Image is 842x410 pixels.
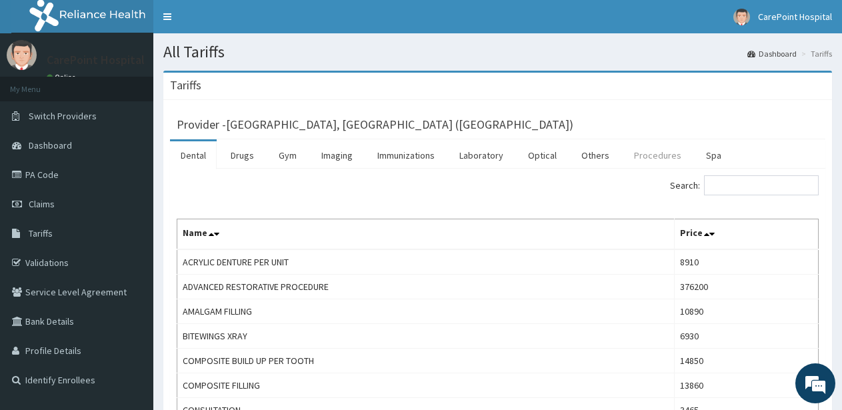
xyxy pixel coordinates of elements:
td: 8910 [675,249,819,275]
span: Claims [29,198,55,210]
a: Online [47,73,79,82]
td: COMPOSITE BUILD UP PER TOOTH [177,349,675,373]
h3: Tariffs [170,79,201,91]
span: CarePoint Hospital [758,11,832,23]
th: Price [675,219,819,250]
h1: All Tariffs [163,43,832,61]
a: Dashboard [747,48,797,59]
td: AMALGAM FILLING [177,299,675,324]
a: Procedures [623,141,692,169]
li: Tariffs [798,48,832,59]
td: 10890 [675,299,819,324]
p: CarePoint Hospital [47,54,145,66]
th: Name [177,219,675,250]
span: Dashboard [29,139,72,151]
img: User Image [7,40,37,70]
td: ADVANCED RESTORATIVE PROCEDURE [177,275,675,299]
td: 13860 [675,373,819,398]
h3: Provider - [GEOGRAPHIC_DATA], [GEOGRAPHIC_DATA] ([GEOGRAPHIC_DATA]) [177,119,573,131]
a: Drugs [220,141,265,169]
td: 14850 [675,349,819,373]
a: Gym [268,141,307,169]
a: Others [571,141,620,169]
span: Switch Providers [29,110,97,122]
input: Search: [704,175,819,195]
img: User Image [733,9,750,25]
a: Dental [170,141,217,169]
a: Imaging [311,141,363,169]
td: ACRYLIC DENTURE PER UNIT [177,249,675,275]
td: 376200 [675,275,819,299]
a: Laboratory [449,141,514,169]
a: Spa [695,141,732,169]
td: BITEWINGS XRAY [177,324,675,349]
label: Search: [670,175,819,195]
span: Tariffs [29,227,53,239]
a: Immunizations [367,141,445,169]
td: 6930 [675,324,819,349]
td: COMPOSITE FILLING [177,373,675,398]
a: Optical [517,141,567,169]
